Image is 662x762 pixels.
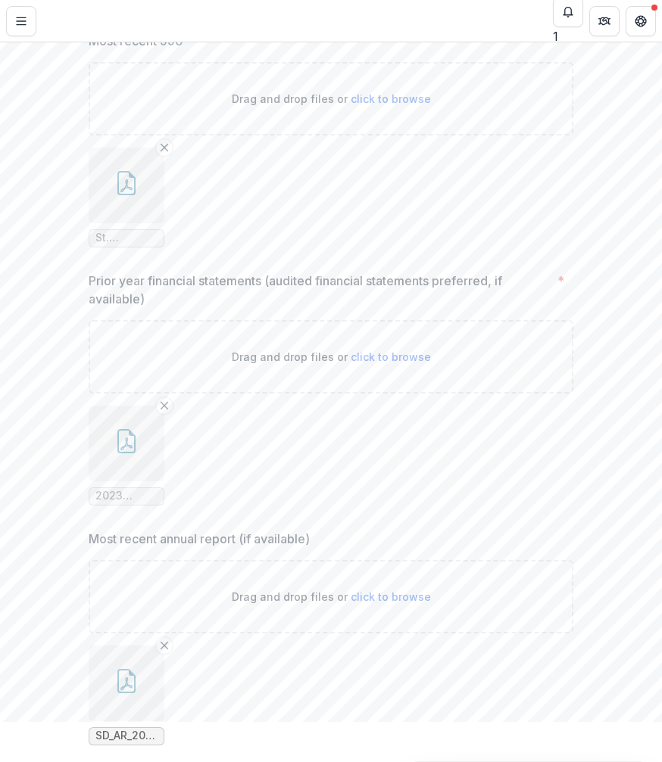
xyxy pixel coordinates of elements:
[89,530,310,548] p: Most recent annual report (if available)
[232,349,431,365] p: Drag and drop files or
[95,729,158,742] span: SD_AR_2023_112624_final (1).pdf
[89,148,164,247] div: Remove FileSt. [PERSON_NAME]'s 2024 990 Public Copy.pdf
[155,138,173,157] button: Remove File
[89,406,164,505] div: Remove File2023 Signed Final Report and Financial Statements.pdf
[89,645,164,745] div: Remove FileSD_AR_2023_112624_final (1).pdf
[155,636,173,655] button: Remove File
[95,490,158,502] span: 2023 Signed Final Report and Financial Statements.pdf
[232,589,431,605] p: Drag and drop files or
[232,91,431,107] p: Drag and drop files or
[351,92,431,105] span: click to browse
[6,6,36,36] button: Toggle Menu
[89,272,551,308] p: Prior year financial statements (audited financial statements preferred, if available)
[95,232,158,244] span: St. [PERSON_NAME]'s 2024 990 Public Copy.pdf
[351,590,431,603] span: click to browse
[351,350,431,363] span: click to browse
[626,6,656,36] button: Get Help
[155,397,173,415] button: Remove File
[589,6,620,36] button: Partners
[553,27,583,45] div: 1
